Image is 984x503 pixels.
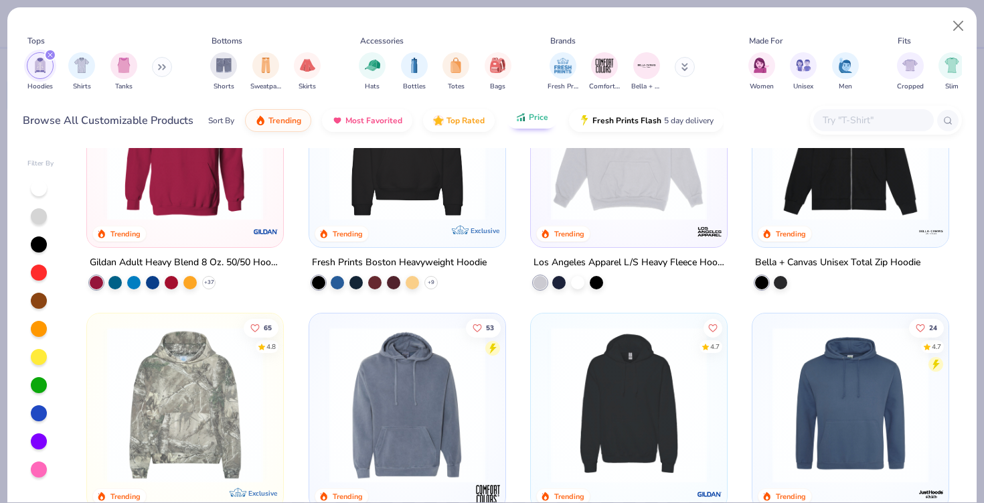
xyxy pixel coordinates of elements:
[365,58,380,73] img: Hats Image
[748,52,775,92] button: filter button
[550,35,576,47] div: Brands
[594,56,614,76] img: Comfort Colors Image
[448,58,463,73] img: Totes Image
[465,319,500,338] button: Like
[250,82,281,92] span: Sweatpants
[839,82,852,92] span: Men
[359,52,386,92] button: filter button
[250,52,281,92] button: filter button
[897,82,924,92] span: Cropped
[322,109,412,132] button: Most Favorited
[323,64,492,220] img: 91acfc32-fd48-4d6b-bdad-a4c1a30ac3fc
[902,58,918,73] img: Cropped Image
[492,64,661,220] img: d4a37e75-5f2b-4aef-9a6e-23330c63bbc0
[529,112,548,123] span: Price
[446,115,485,126] span: Top Rated
[589,52,620,92] button: filter button
[264,325,272,332] span: 65
[253,218,280,245] img: Gildan logo
[74,58,90,73] img: Shirts Image
[569,109,724,132] button: Fresh Prints Flash5 day delivery
[250,52,281,92] div: filter for Sweatpants
[407,58,422,73] img: Bottles Image
[832,52,859,92] button: filter button
[897,52,924,92] button: filter button
[23,113,193,129] div: Browse All Customizable Products
[898,35,911,47] div: Fits
[909,319,944,338] button: Like
[423,109,495,132] button: Top Rated
[27,35,45,47] div: Tops
[100,64,270,220] img: 01756b78-01f6-4cc6-8d8a-3c30c1a0c8ac
[27,159,54,169] div: Filter By
[790,52,817,92] button: filter button
[258,58,273,73] img: Sweatpants Image
[245,109,311,132] button: Trending
[544,327,714,483] img: 1a07cc18-aee9-48c0-bcfb-936d85bd356b
[832,52,859,92] div: filter for Men
[100,327,270,483] img: 28bc0d45-805b-48d6-b7de-c789025e6b70
[442,52,469,92] div: filter for Totes
[592,115,661,126] span: Fresh Prints Flash
[548,82,578,92] span: Fresh Prints
[749,35,783,47] div: Made For
[796,58,811,73] img: Unisex Image
[485,52,511,92] div: filter for Bags
[945,58,959,73] img: Slim Image
[766,64,935,220] img: b1a53f37-890a-4b9a-8962-a1b7c70e022e
[589,52,620,92] div: filter for Comfort Colors
[918,218,945,245] img: Bella + Canvas logo
[946,13,971,39] button: Close
[548,52,578,92] button: filter button
[428,279,434,287] span: + 9
[544,64,714,220] img: 6531d6c5-84f2-4e2d-81e4-76e2114e47c4
[929,325,937,332] span: 24
[401,52,428,92] button: filter button
[637,56,657,76] img: Bella + Canvas Image
[244,319,278,338] button: Like
[548,52,578,92] div: filter for Fresh Prints
[505,106,558,129] button: Price
[579,115,590,126] img: flash.gif
[210,52,237,92] div: filter for Shorts
[403,82,426,92] span: Bottles
[754,58,769,73] img: Women Image
[485,325,493,332] span: 53
[294,52,321,92] div: filter for Skirts
[299,82,316,92] span: Skirts
[216,58,232,73] img: Shorts Image
[790,52,817,92] div: filter for Unisex
[255,115,266,126] img: trending.gif
[897,52,924,92] div: filter for Cropped
[27,52,54,92] button: filter button
[664,113,714,129] span: 5 day delivery
[208,115,234,127] div: Sort By
[838,58,853,73] img: Men Image
[73,82,91,92] span: Shirts
[27,82,53,92] span: Hoodies
[68,52,95,92] div: filter for Shirts
[332,115,343,126] img: most_fav.gif
[27,52,54,92] div: filter for Hoodies
[110,52,137,92] div: filter for Tanks
[589,82,620,92] span: Comfort Colors
[821,113,924,128] input: Try "T-Shirt"
[442,52,469,92] button: filter button
[755,255,920,271] div: Bella + Canvas Unisex Total Zip Hoodie
[448,82,465,92] span: Totes
[793,82,813,92] span: Unisex
[938,52,965,92] button: filter button
[204,279,214,287] span: + 37
[945,82,959,92] span: Slim
[365,82,380,92] span: Hats
[68,52,95,92] button: filter button
[631,82,662,92] span: Bella + Canvas
[294,52,321,92] button: filter button
[938,52,965,92] div: filter for Slim
[485,52,511,92] button: filter button
[766,327,935,483] img: 0e6f4505-4d7a-442b-8017-050ac1dcf1e4
[750,82,774,92] span: Women
[704,319,722,338] button: Like
[471,226,499,235] span: Exclusive
[490,58,505,73] img: Bags Image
